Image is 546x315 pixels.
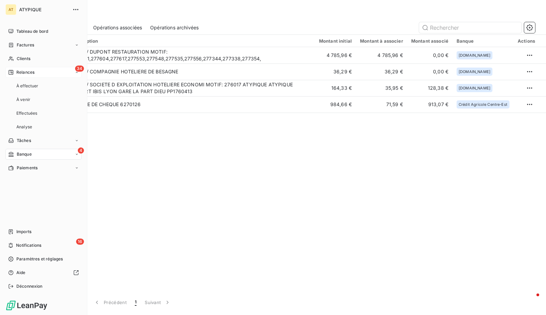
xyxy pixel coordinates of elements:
span: Clients [17,56,30,62]
td: 913,07 € [407,96,452,113]
span: Factures [17,42,34,48]
span: Effectuées [16,110,38,116]
span: Banque [17,151,32,157]
span: 34 [75,66,84,72]
img: Logo LeanPay [5,300,48,311]
td: 0,00 € [407,63,452,80]
span: Opérations archivées [150,24,199,31]
span: 1 [135,299,136,306]
td: 0,00 € [407,47,452,63]
span: Paramètres et réglages [16,256,63,262]
iframe: Intercom live chat [523,292,539,308]
button: 1 [131,295,141,310]
div: Montant à associer [360,38,403,44]
span: Opérations associées [93,24,142,31]
div: Montant initial [319,38,352,44]
td: 128,38 € [407,80,452,96]
td: VIR. O/ COMPAGNIE HOTELIERE DE BESAGNE [68,63,315,80]
span: Imports [16,229,31,235]
button: Précédent [89,295,131,310]
span: [DOMAIN_NAME] [459,70,490,74]
input: Rechercher [419,22,521,33]
span: Déconnexion [16,283,43,289]
td: 4 785,96 € [356,47,407,63]
span: ATYPIQUE [19,7,68,12]
span: À effectuer [16,83,39,89]
td: 36,29 € [315,63,356,80]
span: Crédit Agricole Centre-Est [459,102,507,106]
span: 4 [78,147,84,154]
span: Notifications [16,242,41,248]
span: Tableau de bord [16,28,48,34]
td: VIR. O/ DUPONT RESTAURATION MOTIF: 277341,277604,277617,277553,277548,277535,277556,277344,277338... [68,47,315,63]
span: Tâches [17,138,31,144]
span: Analyse [16,124,32,130]
span: Relances [16,69,34,75]
div: AT [5,4,16,15]
td: 164,33 € [315,80,356,96]
td: 35,95 € [356,80,407,96]
button: Suivant [141,295,175,310]
td: REMISE DE CHEQUE 6270126 [68,96,315,113]
td: 984,66 € [315,96,356,113]
span: Aide [16,270,26,276]
td: 4 785,96 € [315,47,356,63]
div: Banque [457,38,509,44]
td: VIR. O/ SOCIETE D EXPLOITATION HOTELIERE ECONOMI MOTIF: 276017 ATYPIQUE ATYPIQUE IMPORT IBIS LYON... [68,80,315,96]
a: Aide [5,267,82,278]
td: 71,59 € [356,96,407,113]
div: Montant associé [411,38,448,44]
span: [DOMAIN_NAME] [459,53,490,57]
div: Description [72,38,311,44]
span: 16 [76,239,84,245]
span: Paiements [17,165,38,171]
span: [DOMAIN_NAME] [459,86,490,90]
span: À venir [16,97,30,103]
div: Actions [518,38,535,44]
td: 36,29 € [356,63,407,80]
